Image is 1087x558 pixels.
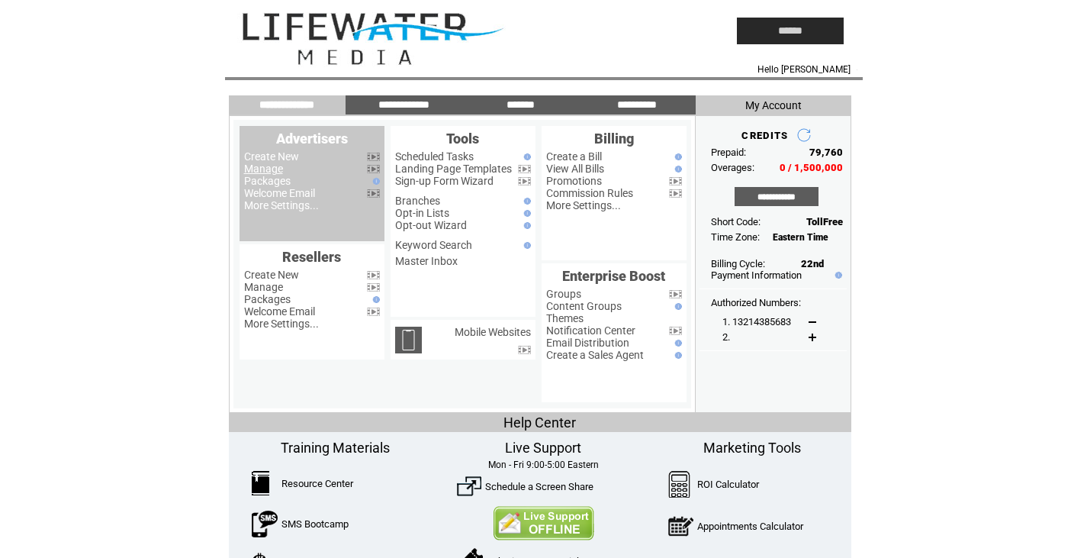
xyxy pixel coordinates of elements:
span: 0 / 1,500,000 [780,162,843,173]
a: More Settings... [244,199,319,211]
a: Promotions [546,175,602,187]
a: Resource Center [281,478,353,489]
img: Calculator.png [668,471,691,498]
a: Opt-out Wizard [395,219,467,231]
img: help.gif [520,242,531,249]
a: Schedule a Screen Share [485,481,593,492]
span: 1. 13214385683 [722,316,791,327]
img: video.png [367,153,380,161]
img: video.png [367,271,380,279]
a: Scheduled Tasks [395,150,474,163]
span: Mon - Fri 9:00-5:00 Eastern [488,460,599,470]
span: Hello [PERSON_NAME] [757,64,851,75]
a: Opt-in Lists [395,207,449,219]
span: Eastern Time [773,232,828,243]
img: help.gif [520,222,531,229]
img: mobile-websites.png [395,327,422,353]
a: Landing Page Templates [395,163,512,175]
img: help.gif [671,340,682,347]
a: More Settings... [244,318,319,330]
span: 2. [722,331,730,343]
span: CREDITS [741,130,788,141]
img: video.png [669,177,682,185]
span: Marketing Tools [703,440,801,456]
a: Create New [244,269,299,281]
span: Training Materials [281,440,390,456]
a: Commission Rules [546,187,633,199]
a: Notification Center [546,324,635,337]
a: Themes [546,312,584,324]
a: SMS Bootcamp [281,518,349,530]
img: video.png [367,308,380,316]
span: Billing [594,131,634,147]
a: ROI Calculator [697,479,759,490]
img: video.png [669,290,682,298]
img: help.gif [831,272,842,279]
a: Sign-up Form Wizard [395,175,494,187]
span: Overages: [711,162,754,173]
span: Resellers [282,249,341,265]
span: Help Center [503,414,576,431]
span: 79,760 [809,147,843,158]
a: Master Inbox [395,255,458,267]
span: Short Code: [711,216,761,227]
a: Manage [244,163,283,175]
span: My Account [745,99,802,111]
img: help.gif [671,352,682,359]
span: Authorized Numbers: [711,297,801,308]
img: video.png [669,189,682,198]
img: help.gif [369,296,380,303]
a: Branches [395,195,440,207]
a: Welcome Email [244,187,315,199]
img: video.png [367,189,380,198]
span: Live Support [505,440,581,456]
a: Create New [244,150,299,163]
span: Advertisers [276,131,348,147]
a: Appointments Calculator [697,521,803,532]
span: Prepaid: [711,147,746,158]
a: Groups [546,288,581,300]
a: Create a Bill [546,150,602,163]
span: Tools [446,131,479,147]
a: Packages [244,293,291,305]
a: Manage [244,281,283,293]
img: Contact Us [493,506,594,540]
img: help.gif [369,178,380,185]
a: Payment Information [711,269,802,281]
span: Time Zone: [711,231,760,243]
img: ResourceCenter.png [252,471,269,495]
img: video.png [518,177,531,185]
a: More Settings... [546,199,621,211]
img: video.png [669,327,682,335]
img: ScreenShare.png [457,474,481,498]
img: help.gif [520,198,531,205]
a: Mobile Websites [455,326,531,338]
a: Packages [244,175,291,187]
span: 22nd [801,258,824,269]
span: Enterprise Boost [562,268,665,284]
a: Create a Sales Agent [546,349,644,361]
img: help.gif [520,153,531,160]
img: help.gif [671,303,682,310]
img: video.png [367,165,380,173]
img: help.gif [520,210,531,217]
img: video.png [518,165,531,173]
img: AppointmentCalc.png [668,513,693,540]
img: video.png [518,346,531,354]
img: SMSBootcamp.png [252,511,278,537]
a: Keyword Search [395,239,472,251]
span: TollFree [806,216,843,227]
a: Email Distribution [546,337,629,349]
a: Content Groups [546,300,622,312]
img: help.gif [671,153,682,160]
span: Billing Cycle: [711,258,765,269]
img: help.gif [671,166,682,173]
img: video.png [367,283,380,292]
a: View All Bills [546,163,604,175]
a: Welcome Email [244,305,315,318]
